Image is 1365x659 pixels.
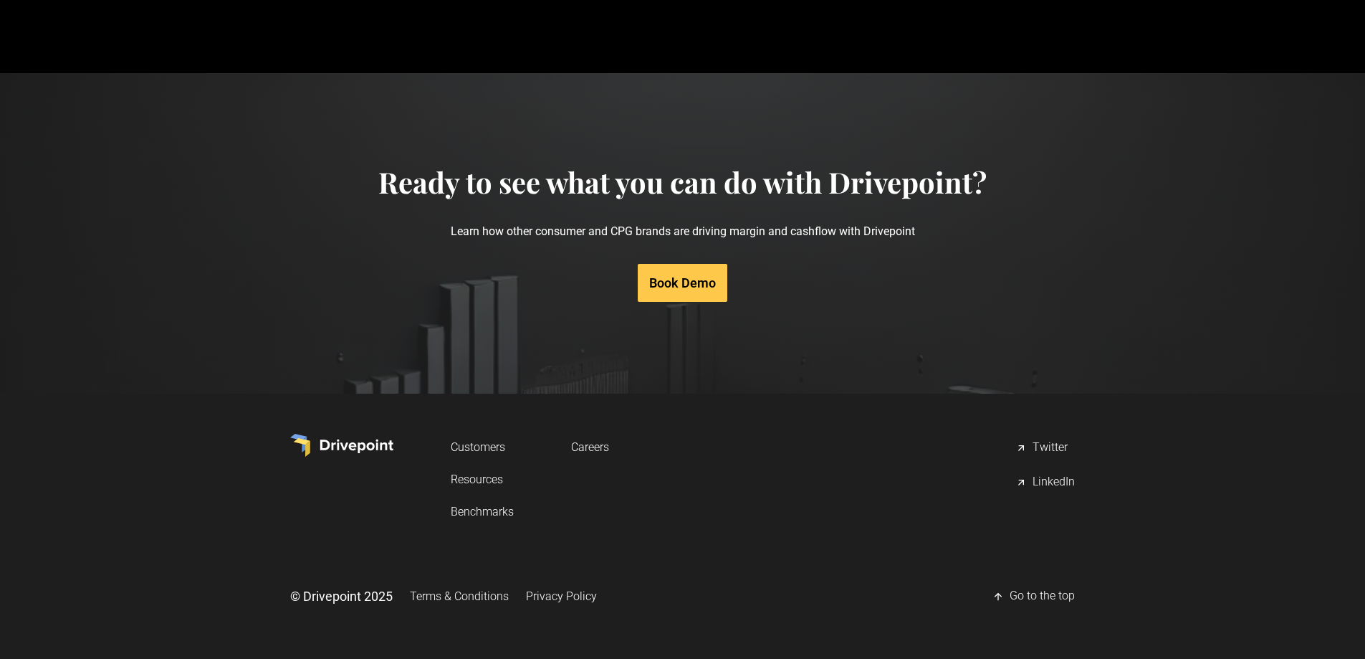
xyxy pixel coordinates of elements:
[410,583,509,610] a: Terms & Conditions
[1015,434,1075,463] a: Twitter
[451,466,514,493] a: Resources
[1015,468,1075,497] a: LinkedIn
[571,434,609,460] a: Careers
[992,582,1075,611] a: Go to the top
[378,199,987,263] p: Learn how other consumer and CPG brands are driving margin and cashflow with Drivepoint
[290,587,393,605] div: © Drivepoint 2025
[638,264,727,302] a: Book Demo
[1033,440,1068,457] div: Twitter
[451,434,514,460] a: Customers
[1033,474,1075,491] div: LinkedIn
[526,583,597,610] a: Privacy Policy
[451,498,514,525] a: Benchmarks
[378,165,987,199] h4: Ready to see what you can do with Drivepoint?
[1010,588,1075,605] div: Go to the top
